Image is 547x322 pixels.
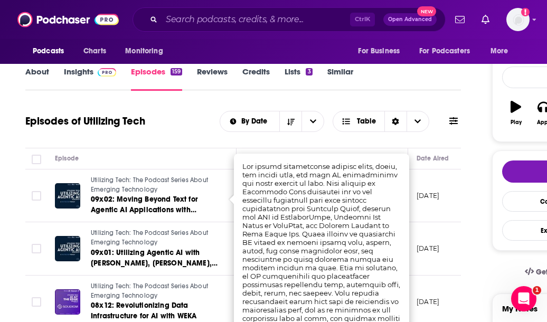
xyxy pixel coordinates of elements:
[91,282,218,300] a: Utilizing Tech: The Podcast Series About Emerging Technology
[327,67,353,91] a: Similar
[118,41,176,61] button: open menu
[91,248,218,278] span: 09x01: Utilizing Agentic AI with [PERSON_NAME], [PERSON_NAME], and [PERSON_NAME]
[17,10,119,30] img: Podchaser - Follow, Share and Rate Podcasts
[171,68,182,75] div: 159
[91,301,196,320] span: 08x12: Revolutionizing Data Infrastructure for AI with WEKA
[333,111,429,132] button: Choose View
[301,111,324,131] button: open menu
[25,67,49,91] a: About
[220,118,280,125] button: open menu
[197,67,228,91] a: Reviews
[25,41,78,61] button: open menu
[91,176,218,194] a: Utilizing Tech: The Podcast Series About Emerging Technology
[220,111,325,132] h2: Choose List sort
[131,67,182,91] a: Episodes159
[477,11,494,29] a: Show notifications dropdown
[242,67,270,91] a: Credits
[351,41,413,61] button: open menu
[412,41,485,61] button: open menu
[417,152,449,165] div: Date Aired
[91,229,218,247] a: Utilizing Tech: The Podcast Series About Emerging Technology
[306,68,312,75] div: 3
[417,191,439,200] p: [DATE]
[285,67,312,91] a: Lists3
[511,119,522,126] div: Play
[245,152,279,165] div: Description
[417,6,436,16] span: New
[91,176,208,193] span: Utilizing Tech: The Podcast Series About Emerging Technology
[502,94,530,132] button: Play
[25,115,145,128] h1: Episodes of Utilizing Tech
[91,282,208,299] span: Utilizing Tech: The Podcast Series About Emerging Technology
[483,41,522,61] button: open menu
[32,297,41,307] span: Toggle select row
[521,8,530,16] svg: Add a profile image
[77,41,112,61] a: Charts
[279,111,301,131] button: Sort Direction
[393,153,405,165] button: Column Actions
[32,191,41,201] span: Toggle select row
[491,44,508,59] span: More
[125,44,163,59] span: Monitoring
[358,44,400,59] span: For Business
[33,44,64,59] span: Podcasts
[417,244,439,253] p: [DATE]
[241,118,271,125] span: By Date
[55,152,79,165] div: Episode
[384,111,407,131] div: Sort Direction
[162,11,350,28] input: Search podcasts, credits, & more...
[419,44,470,59] span: For Podcasters
[357,118,376,125] span: Table
[133,7,446,32] div: Search podcasts, credits, & more...
[91,229,208,246] span: Utilizing Tech: The Podcast Series About Emerging Technology
[533,286,541,295] span: 1
[506,8,530,31] button: Show profile menu
[91,195,198,225] span: 09x02: Moving Beyond Text for Agentic AI Applications with ApertureData
[64,67,116,91] a: InsightsPodchaser Pro
[91,194,218,215] a: 09x02: Moving Beyond Text for Agentic AI Applications with ApertureData
[511,286,536,311] iframe: Intercom live chat
[506,8,530,31] span: Logged in as AlkaNara
[83,44,106,59] span: Charts
[388,17,432,22] span: Open Advanced
[91,248,218,269] a: 09x01: Utilizing Agentic AI with [PERSON_NAME], [PERSON_NAME], and [PERSON_NAME]
[506,8,530,31] img: User Profile
[383,13,437,26] button: Open AdvancedNew
[91,300,218,321] a: 08x12: Revolutionizing Data Infrastructure for AI with WEKA
[98,68,116,77] img: Podchaser Pro
[417,297,439,306] p: [DATE]
[350,13,375,26] span: Ctrl K
[32,244,41,253] span: Toggle select row
[451,11,469,29] a: Show notifications dropdown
